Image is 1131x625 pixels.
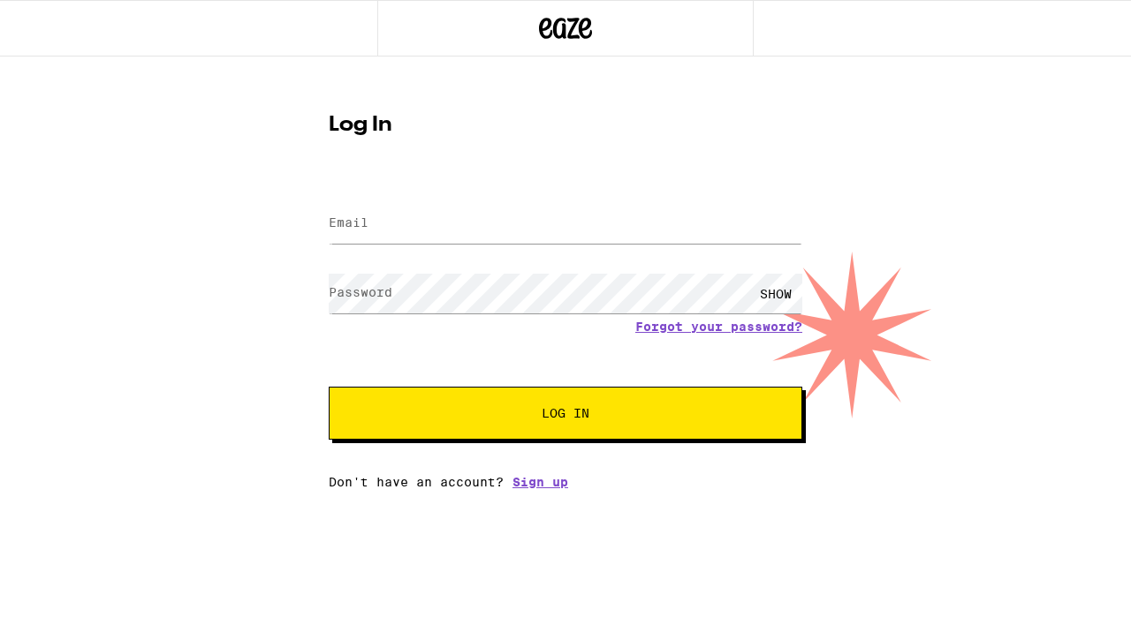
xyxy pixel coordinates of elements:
[635,320,802,334] a: Forgot your password?
[329,475,802,489] div: Don't have an account?
[329,115,802,136] h1: Log In
[329,215,368,230] label: Email
[329,387,802,440] button: Log In
[512,475,568,489] a: Sign up
[329,285,392,299] label: Password
[329,204,802,244] input: Email
[749,274,802,313] div: SHOW
[542,407,589,419] span: Log In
